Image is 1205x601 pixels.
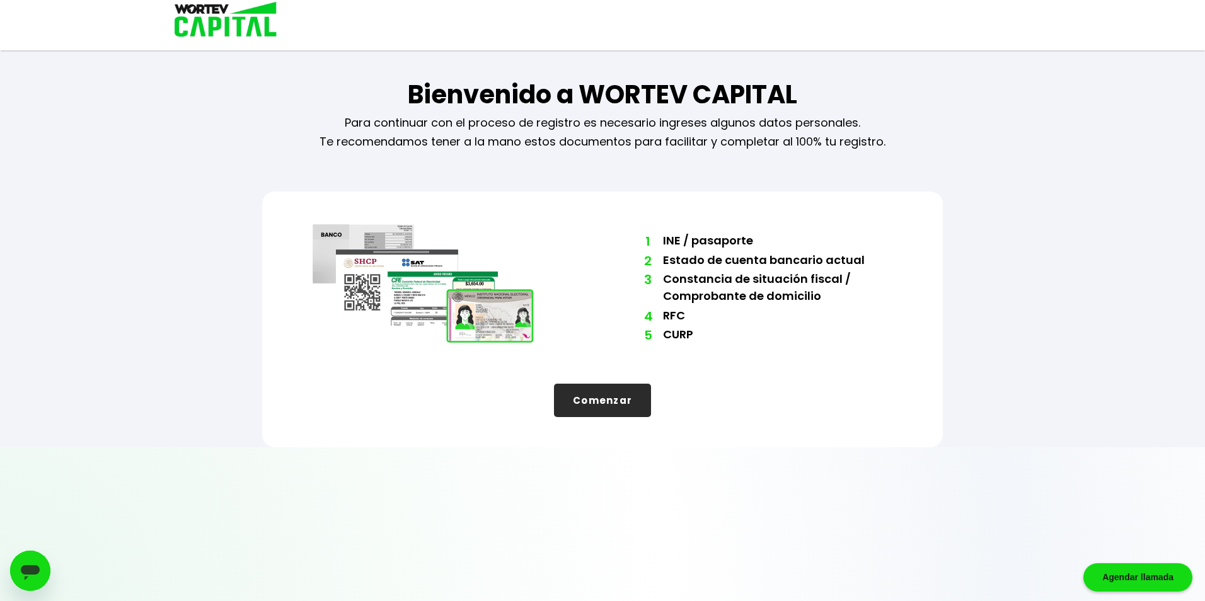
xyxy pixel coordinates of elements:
span: 5 [644,326,650,345]
li: Constancia de situación fiscal / Comprobante de domicilio [663,270,892,307]
li: Estado de cuenta bancario actual [663,251,892,271]
li: CURP [663,326,892,345]
h1: Bienvenido a WORTEV CAPITAL [408,76,797,113]
span: 2 [644,251,650,270]
iframe: Botón para iniciar la ventana de mensajería [10,551,50,591]
li: INE / pasaporte [663,232,892,251]
span: 3 [644,270,650,289]
li: RFC [663,307,892,326]
p: Para continuar con el proceso de registro es necesario ingreses algunos datos personales. Te reco... [320,113,885,151]
span: 4 [644,307,650,326]
button: Comenzar [554,384,651,417]
div: Agendar llamada [1083,563,1192,592]
span: 1 [644,232,650,251]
